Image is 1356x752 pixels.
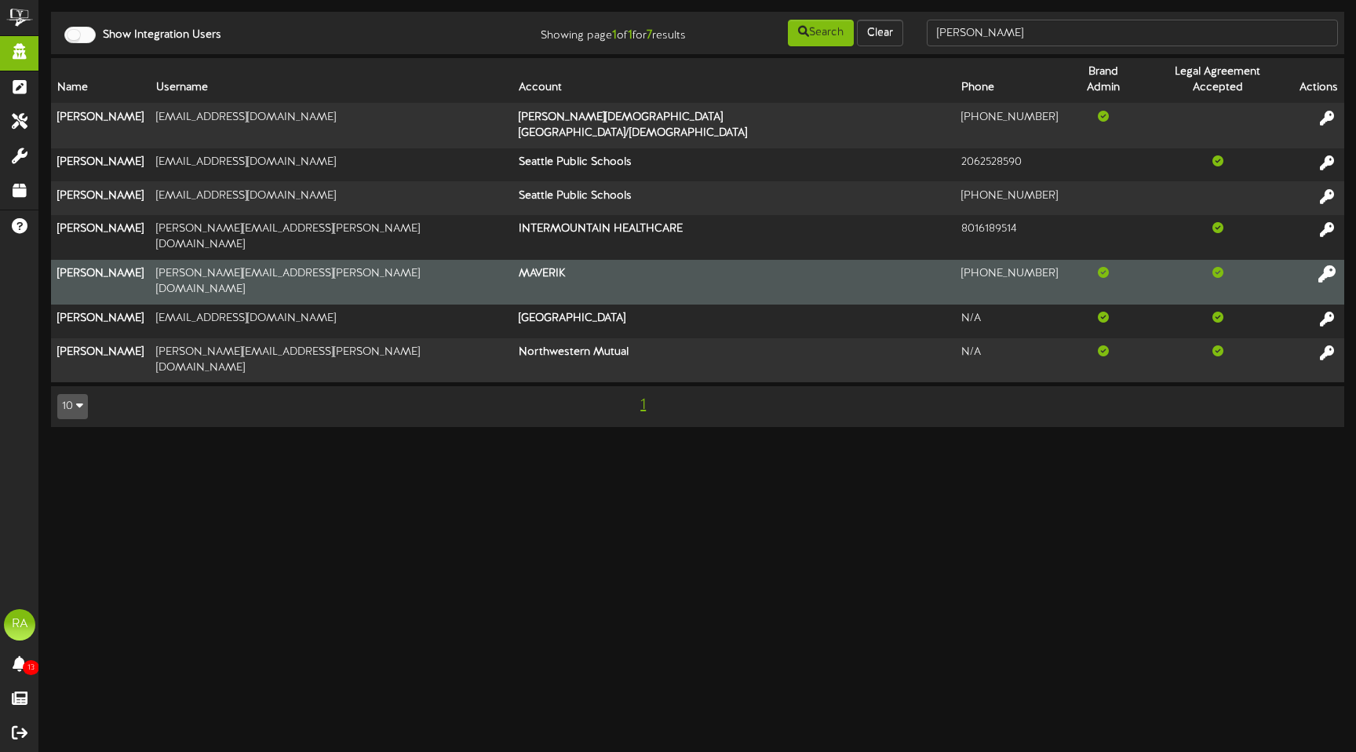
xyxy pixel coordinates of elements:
[4,609,35,641] div: RA
[51,338,150,383] th: [PERSON_NAME]
[150,148,512,182] td: [EMAIL_ADDRESS][DOMAIN_NAME]
[955,103,1064,148] td: [PHONE_NUMBER]
[1143,58,1293,103] th: Legal Agreement Accepted
[955,181,1064,215] td: [PHONE_NUMBER]
[150,305,512,338] td: [EMAIL_ADDRESS][DOMAIN_NAME]
[512,58,956,103] th: Account
[927,20,1338,46] input: -- Search --
[51,58,150,103] th: Name
[955,58,1064,103] th: Phone
[150,181,512,215] td: [EMAIL_ADDRESS][DOMAIN_NAME]
[636,396,650,414] span: 1
[857,20,903,46] button: Clear
[23,660,39,675] span: 13
[150,338,512,383] td: [PERSON_NAME][EMAIL_ADDRESS][PERSON_NAME][DOMAIN_NAME]
[57,394,88,419] button: 10
[512,103,956,148] th: [PERSON_NAME][DEMOGRAPHIC_DATA][GEOGRAPHIC_DATA]/[DEMOGRAPHIC_DATA]
[512,148,956,182] th: Seattle Public Schools
[955,215,1064,260] td: 8016189514
[512,260,956,305] th: MAVERIK
[1064,58,1143,103] th: Brand Admin
[955,260,1064,305] td: [PHONE_NUMBER]
[150,58,512,103] th: Username
[150,260,512,305] td: [PERSON_NAME][EMAIL_ADDRESS][PERSON_NAME][DOMAIN_NAME]
[480,18,698,45] div: Showing page of for results
[51,305,150,338] th: [PERSON_NAME]
[51,148,150,182] th: [PERSON_NAME]
[512,181,956,215] th: Seattle Public Schools
[955,148,1064,182] td: 2062528590
[150,215,512,260] td: [PERSON_NAME][EMAIL_ADDRESS][PERSON_NAME][DOMAIN_NAME]
[51,215,150,260] th: [PERSON_NAME]
[955,338,1064,383] td: N/A
[647,28,652,42] strong: 7
[512,338,956,383] th: Northwestern Mutual
[51,103,150,148] th: [PERSON_NAME]
[512,215,956,260] th: INTERMOUNTAIN HEALTHCARE
[788,20,854,46] button: Search
[51,181,150,215] th: [PERSON_NAME]
[628,28,632,42] strong: 1
[91,27,221,43] label: Show Integration Users
[51,260,150,305] th: [PERSON_NAME]
[612,28,617,42] strong: 1
[955,305,1064,338] td: N/A
[150,103,512,148] td: [EMAIL_ADDRESS][DOMAIN_NAME]
[1293,58,1344,103] th: Actions
[512,305,956,338] th: [GEOGRAPHIC_DATA]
